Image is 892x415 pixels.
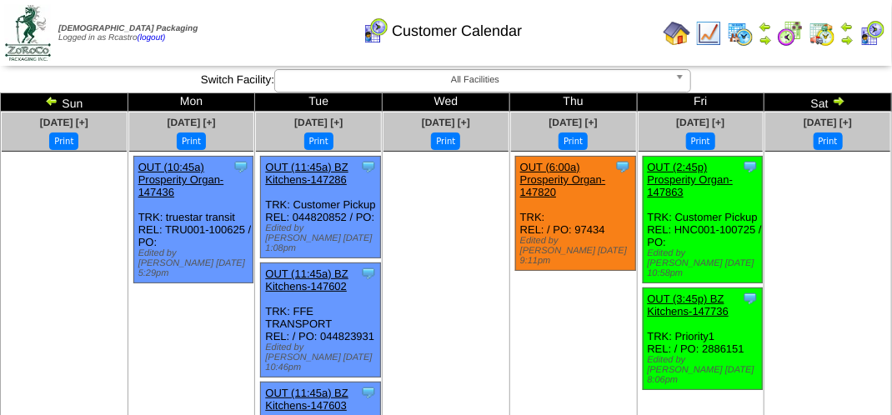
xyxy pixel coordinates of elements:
div: Edited by [PERSON_NAME] [DATE] 1:08pm [265,223,380,253]
a: OUT (11:45a) BZ Kitchens-147602 [265,267,348,292]
img: Tooltip [742,158,759,175]
span: [DEMOGRAPHIC_DATA] Packaging [58,24,198,33]
div: TRK: Customer Pickup REL: 044820852 / PO: [261,157,381,258]
a: [DATE] [+] [804,117,852,128]
img: calendarcustomer.gif [362,17,388,44]
button: Print [431,132,460,150]
img: Tooltip [233,158,249,175]
img: calendarinout.gif [809,20,835,47]
img: Tooltip [614,158,631,175]
img: arrowleft.gif [45,94,58,107]
img: Tooltip [360,158,377,175]
div: Edited by [PERSON_NAME] [DATE] 9:11pm [520,236,635,266]
img: line_graph.gif [695,20,722,47]
td: Thu [509,93,637,112]
img: Tooltip [360,384,377,401]
a: [DATE] [+] [676,117,724,128]
img: arrowleft.gif [759,20,772,33]
img: arrowright.gif [832,94,845,107]
td: Fri [637,93,764,112]
button: Print [304,132,333,150]
a: OUT (2:45p) Prosperity Organ-147863 [648,161,734,198]
img: calendarprod.gif [727,20,754,47]
button: Print [686,132,715,150]
div: Edited by [PERSON_NAME] [DATE] 5:29pm [138,248,253,278]
img: arrowright.gif [759,33,772,47]
button: Print [49,132,78,150]
a: [DATE] [+] [422,117,470,128]
img: calendarcustomer.gif [859,20,885,47]
img: arrowleft.gif [840,20,854,33]
button: Print [177,132,206,150]
a: [DATE] [+] [40,117,88,128]
a: OUT (3:45p) BZ Kitchens-147736 [648,292,729,317]
img: zoroco-logo-small.webp [5,5,51,61]
a: (logout) [138,33,166,42]
span: Logged in as Rcastro [58,24,198,42]
td: Mon [128,93,255,112]
td: Wed [383,93,510,112]
img: Tooltip [742,290,759,307]
span: Customer Calendar [392,22,522,40]
div: TRK: Customer Pickup REL: HNC001-100725 / PO: [643,157,763,283]
a: [DATE] [+] [294,117,343,128]
a: OUT (6:00a) Prosperity Organ-147820 [520,161,606,198]
div: TRK: REL: / PO: 97434 [515,157,635,271]
a: OUT (11:45a) BZ Kitchens-147603 [265,387,348,412]
img: Tooltip [360,265,377,282]
div: Edited by [PERSON_NAME] [DATE] 8:06pm [648,355,763,385]
img: calendarblend.gif [777,20,804,47]
a: [DATE] [+] [168,117,216,128]
div: Edited by [PERSON_NAME] [DATE] 10:58pm [648,248,763,278]
a: [DATE] [+] [549,117,598,128]
div: Edited by [PERSON_NAME] [DATE] 10:46pm [265,342,380,372]
div: TRK: truestar transit REL: TRU001-100625 / PO: [133,157,253,283]
td: Sat [764,93,892,112]
a: OUT (11:45a) BZ Kitchens-147286 [265,161,348,186]
div: TRK: Priority1 REL: / PO: 2886151 [643,288,763,390]
div: TRK: FFE TRANSPORT REL: / PO: 044823931 [261,263,381,377]
a: OUT (10:45a) Prosperity Organ-147436 [138,161,224,198]
button: Print [814,132,843,150]
span: All Facilities [282,70,669,90]
td: Tue [255,93,383,112]
button: Print [559,132,588,150]
img: arrowright.gif [840,33,854,47]
td: Sun [1,93,128,112]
